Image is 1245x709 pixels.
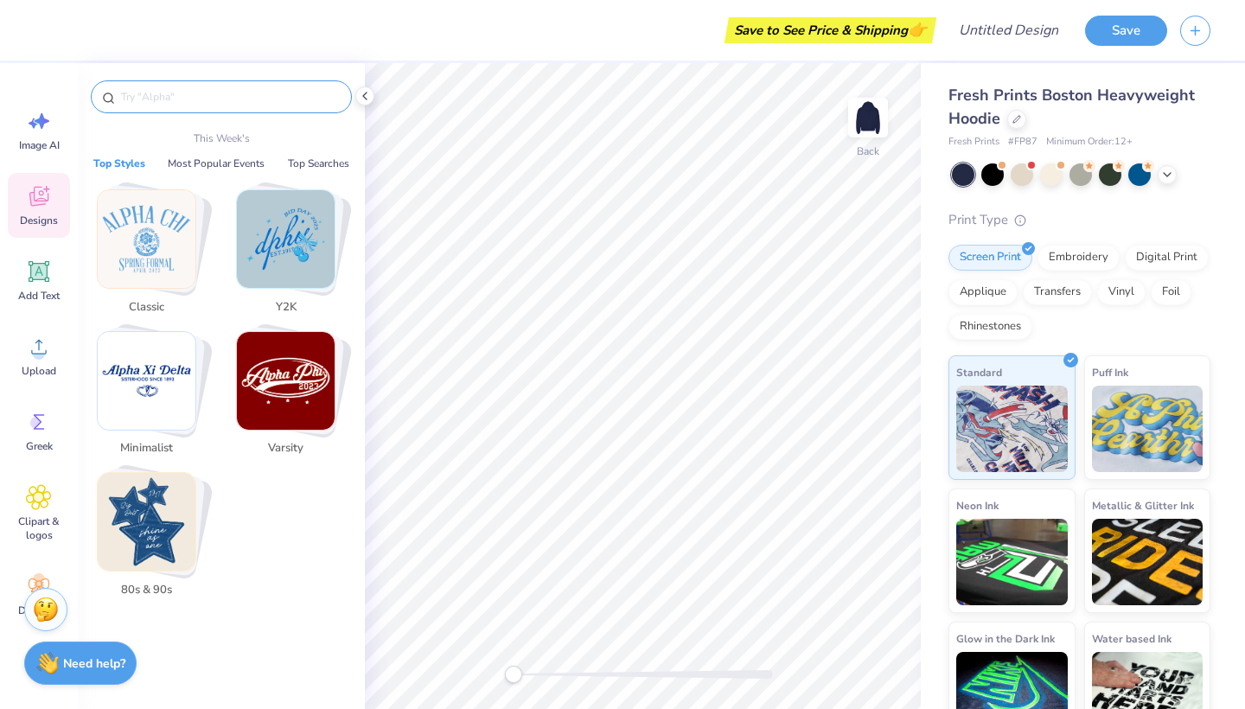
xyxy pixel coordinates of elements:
button: Stack Card Button Y2K [226,189,356,323]
img: Varsity [237,332,335,430]
span: Greek [26,439,53,453]
span: Fresh Prints [948,135,999,150]
p: This Week's [194,131,250,146]
div: Accessibility label [505,666,522,683]
img: Neon Ink [956,519,1068,605]
span: # FP87 [1008,135,1037,150]
span: Designs [20,214,58,227]
span: Decorate [18,604,60,617]
button: Top Styles [88,155,150,172]
span: Standard [956,363,1002,381]
div: Vinyl [1097,279,1146,305]
div: Transfers [1023,279,1092,305]
span: Add Text [18,289,60,303]
div: Print Type [948,210,1210,230]
div: Embroidery [1037,245,1120,271]
img: Y2K [237,190,335,288]
img: Back [851,100,885,135]
span: Neon Ink [956,496,999,514]
strong: Need help? [63,655,125,672]
div: Foil [1151,279,1191,305]
img: 80s & 90s [98,473,195,571]
img: Puff Ink [1092,386,1203,472]
img: Metallic & Glitter Ink [1092,519,1203,605]
span: Y2K [258,299,314,316]
button: Stack Card Button Varsity [226,331,356,464]
span: Clipart & logos [10,514,67,542]
span: Metallic & Glitter Ink [1092,496,1194,514]
div: Rhinestones [948,314,1032,340]
div: Applique [948,279,1018,305]
span: Fresh Prints Boston Heavyweight Hoodie [948,85,1195,129]
span: Water based Ink [1092,629,1172,648]
span: Upload [22,364,56,378]
button: Stack Card Button 80s & 90s [86,472,217,605]
span: 80s & 90s [118,582,175,599]
div: Digital Print [1125,245,1209,271]
button: Most Popular Events [163,155,270,172]
input: Try "Alpha" [119,88,341,105]
button: Save [1085,16,1167,46]
span: Puff Ink [1092,363,1128,381]
span: 👉 [908,19,927,40]
img: Minimalist [98,332,195,430]
div: Back [857,144,879,159]
span: Varsity [258,440,314,457]
span: Glow in the Dark Ink [956,629,1055,648]
button: Stack Card Button Minimalist [86,331,217,464]
span: Image AI [19,138,60,152]
span: Minimum Order: 12 + [1046,135,1133,150]
img: Standard [956,386,1068,472]
div: Save to See Price & Shipping [729,17,932,43]
span: Classic [118,299,175,316]
button: Top Searches [283,155,354,172]
input: Untitled Design [945,13,1072,48]
button: Stack Card Button Classic [86,189,217,323]
span: Minimalist [118,440,175,457]
div: Screen Print [948,245,1032,271]
img: Classic [98,190,195,288]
